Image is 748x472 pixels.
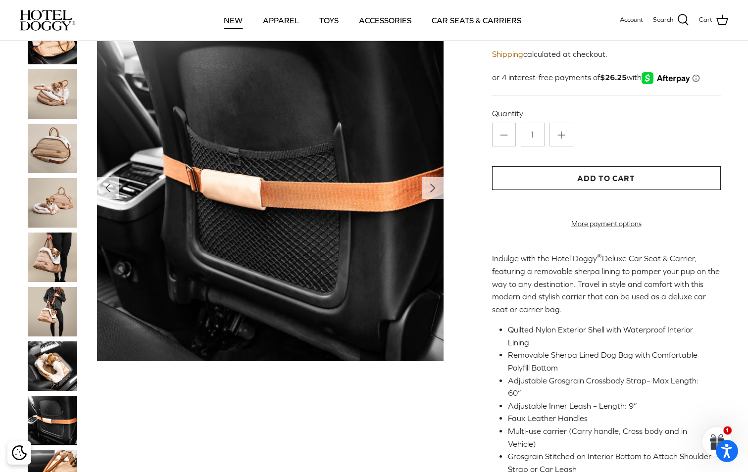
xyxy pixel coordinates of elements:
[492,220,721,228] a: More payment options
[215,3,251,37] a: NEW
[521,123,545,146] input: Quantity
[12,445,27,460] img: Cookie policy
[147,3,598,37] div: Primary navigation
[508,324,713,349] li: Quilted Nylon Exterior Shell with Waterproof Interior Lining
[620,16,643,23] span: Account
[10,444,28,462] button: Cookie policy
[620,15,643,25] a: Account
[508,412,713,425] li: Faux Leather Handles
[492,48,721,61] div: calculated at checkout.
[350,3,420,37] a: ACCESSORIES
[492,254,720,313] span: Indulge with the Hotel Doggy Deluxe Car Seat & Carrier, featuring a removable sherpa lining to pa...
[310,3,348,37] a: TOYS
[508,425,713,450] li: Multi-use carrier (Carry handle, Cross body and in Vehicle)
[492,108,721,119] label: Quantity
[508,400,713,413] li: Adjustable Inner Leash – Length: 9”
[699,14,728,27] a: Cart
[254,3,308,37] a: APPAREL
[7,441,31,465] div: Cookie policy
[597,253,602,260] sup: ®
[492,49,523,58] a: Shipping
[423,3,530,37] a: CAR SEATS & CARRIERS
[653,14,689,27] a: Search
[508,375,713,400] li: Adjustable Grosgrain Crossbody Strap– Max Length: 60”
[699,15,712,25] span: Cart
[97,177,119,199] button: Previous
[653,15,673,25] span: Search
[20,10,75,31] img: hoteldoggycom
[422,177,444,199] button: Next
[492,166,721,190] button: Add to Cart
[508,349,713,374] li: Removable Sherpa Lined Dog Bag with Comfortable Polyfill Bottom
